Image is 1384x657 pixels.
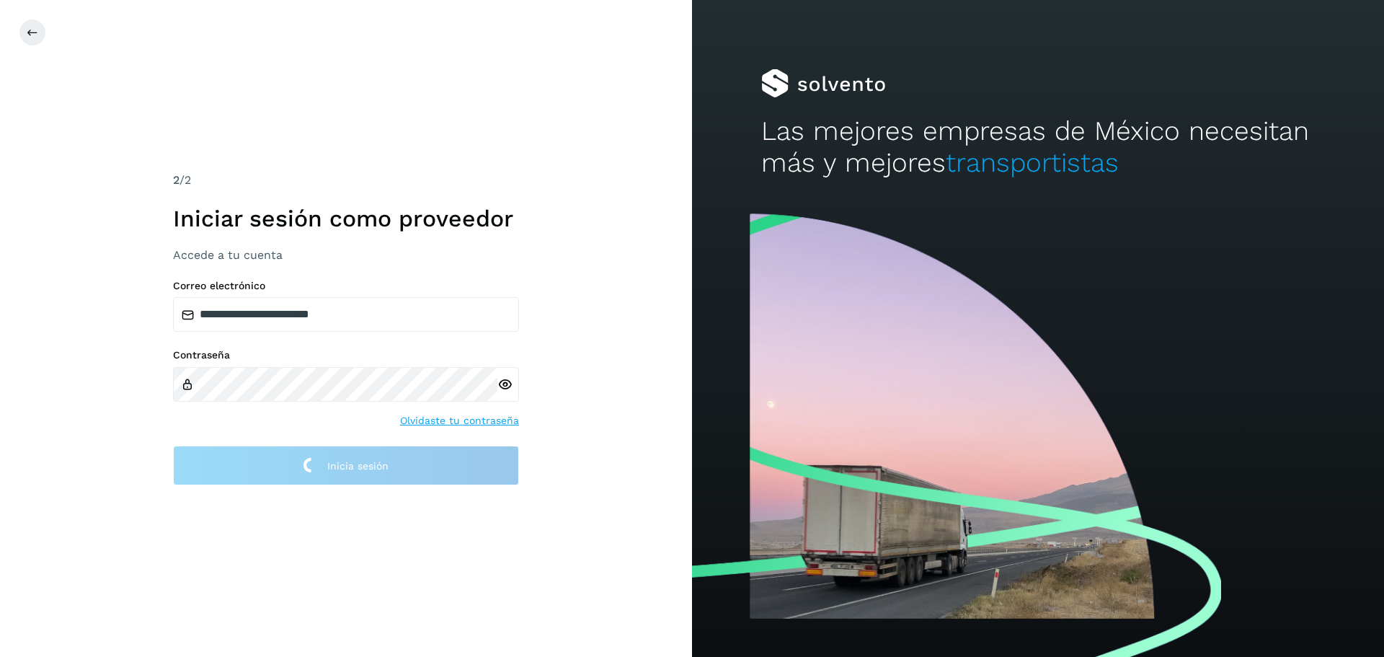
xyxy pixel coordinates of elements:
div: /2 [173,172,519,189]
h1: Iniciar sesión como proveedor [173,205,519,232]
button: Inicia sesión [173,446,519,485]
a: Olvidaste tu contraseña [400,413,519,428]
h2: Las mejores empresas de México necesitan más y mejores [761,115,1315,180]
h3: Accede a tu cuenta [173,248,519,262]
label: Correo electrónico [173,280,519,292]
span: transportistas [946,147,1119,178]
span: 2 [173,173,179,187]
label: Contraseña [173,349,519,361]
span: Inicia sesión [327,461,389,471]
